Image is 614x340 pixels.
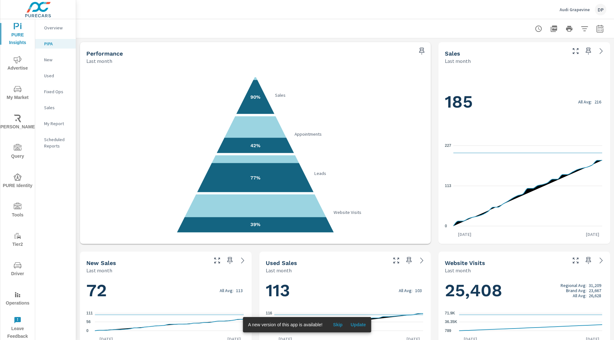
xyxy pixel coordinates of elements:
text: 0 [266,329,268,333]
text: 111 [86,311,93,315]
text: 116 [266,311,272,315]
text: 42% [250,143,260,148]
p: Last month [266,267,292,274]
p: Scheduled Reports [44,136,71,149]
h5: Website Visits [445,260,485,266]
h1: 113 [266,280,425,301]
text: 90% [250,94,260,100]
span: PURE Identity [2,173,33,190]
p: Last month [86,57,112,65]
text: 227 [445,143,451,148]
p: [DATE] [453,231,476,238]
p: New [44,57,71,63]
text: Leads [314,170,326,176]
text: 71.9K [445,311,455,315]
p: All Avg: [573,293,586,298]
span: PURE Insights [2,23,33,47]
text: 113 [445,184,451,188]
span: Advertise [2,56,33,72]
p: 23,667 [589,288,601,293]
p: Last month [86,267,112,274]
p: Overview [44,25,71,31]
a: See more details in report [596,255,606,266]
p: 216 [594,99,601,104]
span: My Market [2,85,33,102]
div: Used [35,71,76,80]
p: Last month [445,57,471,65]
p: [DATE] [581,231,604,238]
p: All Avg: [220,288,233,293]
span: Tier2 [2,232,33,248]
span: Operations [2,291,33,307]
text: Appointments [295,131,322,137]
button: Make Fullscreen [212,255,222,266]
span: Update [350,322,366,328]
div: Scheduled Reports [35,135,76,151]
p: Audi Grapevine [560,7,590,12]
a: See more details in report [238,255,248,266]
text: 0 [86,329,89,333]
span: [PERSON_NAME] [2,115,33,131]
h1: 25,408 [445,280,604,301]
span: Save this to your personalized report [404,255,414,266]
p: Used [44,72,71,79]
h1: 72 [86,280,245,301]
h5: Used Sales [266,260,297,266]
button: Skip [327,320,348,330]
button: Print Report [563,22,576,35]
div: Sales [35,103,76,112]
text: 789 [445,329,451,333]
p: All Avg: [399,288,413,293]
button: Make Fullscreen [571,255,581,266]
span: A new version of this app is available! [248,322,323,327]
div: DP [595,4,606,15]
button: Update [348,320,368,330]
p: Sales [44,104,71,111]
span: Driver [2,261,33,278]
span: Save this to your personalized report [583,46,594,56]
p: 113 [236,288,243,293]
text: 56 [86,320,91,324]
div: PIPA [35,39,76,49]
text: Sales [275,92,286,98]
h5: New Sales [86,260,116,266]
button: Make Fullscreen [571,46,581,56]
div: My Report [35,119,76,128]
text: Website Visits [334,209,362,215]
p: Last month [445,267,471,274]
p: My Report [44,120,71,127]
p: PIPA [44,41,71,47]
p: 31,209 [589,283,601,288]
div: Fixed Ops [35,87,76,96]
a: See more details in report [596,46,606,56]
h5: Performance [86,50,123,57]
span: Tools [2,203,33,219]
div: New [35,55,76,64]
button: "Export Report to PDF" [547,22,560,35]
span: Save this to your personalized report [225,255,235,266]
p: 26,628 [589,293,601,298]
span: Query [2,144,33,160]
text: 39% [250,222,260,227]
p: All Avg: [578,99,592,104]
span: Save this to your personalized report [417,46,427,56]
h1: 185 [445,91,604,113]
p: 103 [415,288,422,293]
text: 77% [250,175,260,181]
h5: Sales [445,50,460,57]
p: Fixed Ops [44,88,71,95]
text: 36.35K [445,320,457,324]
text: 0 [445,224,447,228]
span: Skip [330,322,345,328]
div: Overview [35,23,76,33]
button: Make Fullscreen [391,255,401,266]
p: Regional Avg: [561,283,586,288]
button: Select Date Range [594,22,606,35]
span: Save this to your personalized report [583,255,594,266]
p: Brand Avg: [566,288,586,293]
